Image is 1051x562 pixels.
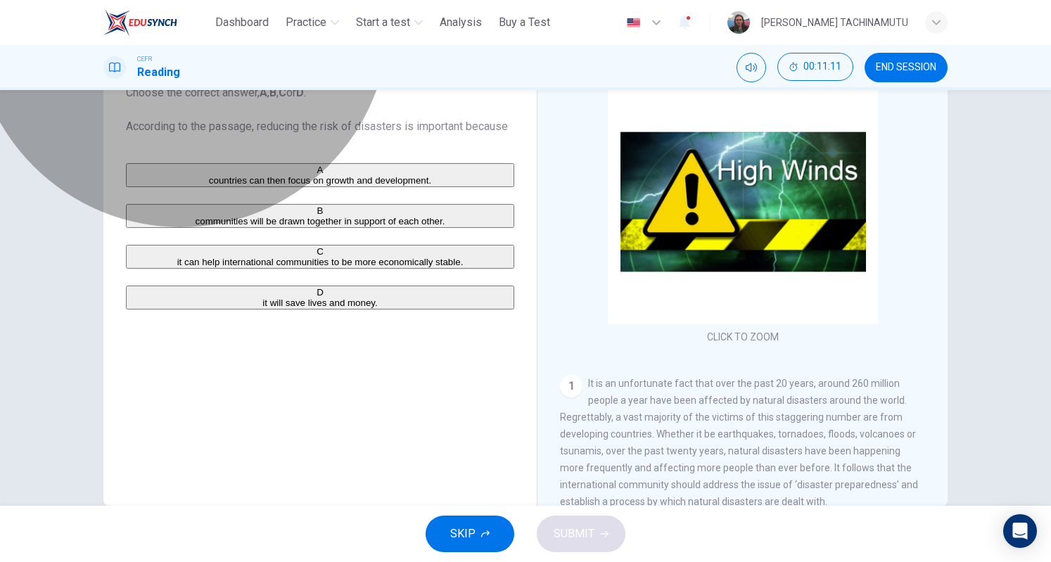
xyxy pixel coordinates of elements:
[127,205,513,216] div: B
[177,257,464,267] span: it can help international communities to be more economically stable.
[499,14,550,31] span: Buy a Test
[196,216,445,226] span: communities will be drawn together in support of each other.
[126,84,514,135] span: Choose the correct answer, , , or . According to the passage, reducing the risk of disasters is i...
[126,204,514,228] button: Bcommunities will be drawn together in support of each other.
[280,10,345,35] button: Practice
[1003,514,1037,548] div: Open Intercom Messenger
[137,64,180,81] h1: Reading
[127,246,513,257] div: C
[625,18,642,28] img: en
[426,516,514,552] button: SKIP
[560,378,918,507] span: It is an unfortunate fact that over the past 20 years, around 260 million people a year have been...
[126,163,514,187] button: Acountries can then focus on growth and development.
[126,245,514,269] button: Cit can help international communities to be more economically stable.
[269,86,276,99] b: B
[727,11,750,34] img: Profile picture
[737,53,766,82] div: Mute
[450,524,476,544] span: SKIP
[876,62,936,73] span: END SESSION
[279,86,286,99] b: C
[434,10,488,35] button: Analysis
[126,286,514,309] button: Dit will save lives and money.
[493,10,556,35] button: Buy a Test
[103,8,210,37] a: ELTC logo
[262,298,377,308] span: it will save lives and money.
[350,10,428,35] button: Start a test
[103,8,177,37] img: ELTC logo
[210,10,274,35] button: Dashboard
[761,14,908,31] div: [PERSON_NAME] TACHINAMUTU
[215,14,269,31] span: Dashboard
[260,86,267,99] b: A
[560,375,582,397] div: 1
[286,14,326,31] span: Practice
[356,14,410,31] span: Start a test
[440,14,482,31] span: Analysis
[296,86,304,99] b: D
[803,61,841,72] span: 00:11:11
[777,53,853,82] div: Hide
[777,53,853,81] button: 00:11:11
[127,165,513,175] div: A
[137,54,152,64] span: CEFR
[127,287,513,298] div: D
[865,53,948,82] button: END SESSION
[209,175,431,186] span: countries can then focus on growth and development.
